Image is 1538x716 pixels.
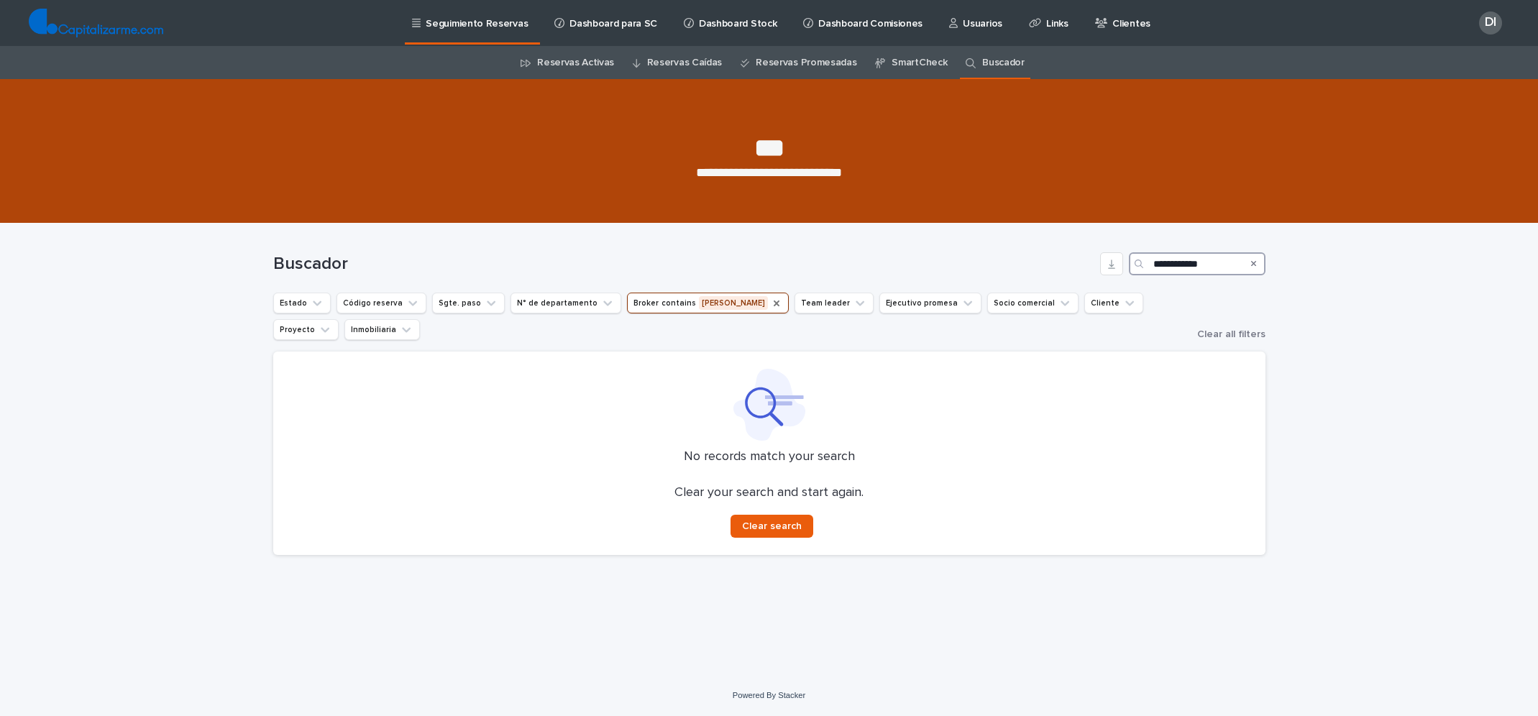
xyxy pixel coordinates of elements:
button: Ejecutivo promesa [879,293,981,313]
button: Cliente [1084,293,1143,313]
button: N° de departamento [511,293,621,313]
button: Clear search [731,515,813,538]
a: Reservas Promesadas [756,46,856,80]
img: TjQlHxlQVOtaKxwbrr5R [29,9,163,37]
span: Clear search [742,521,802,531]
button: Broker [627,293,789,313]
button: Inmobiliaria [344,319,420,340]
h1: Buscador [273,254,1094,275]
a: Buscador [982,46,1025,80]
button: Socio comercial [987,293,1079,313]
div: DI [1479,12,1502,35]
p: No records match your search [290,449,1248,465]
span: Clear all filters [1197,329,1265,339]
button: Team leader [795,293,874,313]
button: Sgte. paso [432,293,505,313]
button: Código reserva [337,293,426,313]
p: Clear your search and start again. [674,485,864,501]
a: Powered By Stacker [733,691,805,699]
a: Reservas Activas [537,46,614,80]
a: Reservas Caídas [647,46,722,80]
input: Search [1129,252,1265,275]
button: Proyecto [273,319,339,340]
button: Clear all filters [1186,329,1265,339]
button: Estado [273,293,331,313]
a: SmartCheck [892,46,947,80]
